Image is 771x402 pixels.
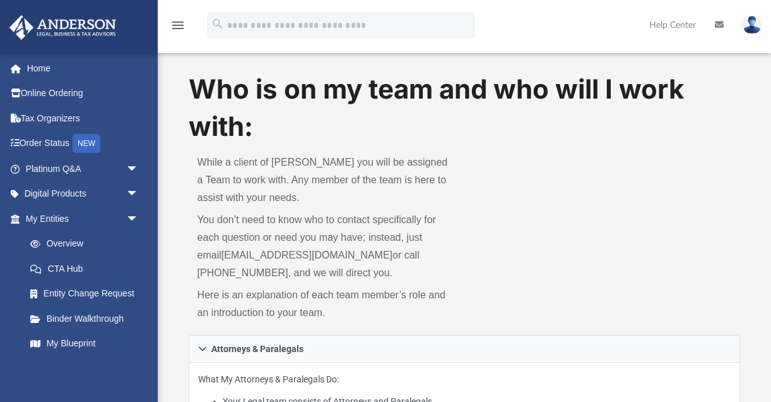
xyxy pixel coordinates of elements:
[9,106,158,131] a: Tax Organizers
[170,24,185,33] a: menu
[189,71,741,145] h1: Who is on my team and who will I work with:
[221,250,392,260] a: [EMAIL_ADDRESS][DOMAIN_NAME]
[211,17,225,31] i: search
[18,306,158,331] a: Binder Walkthrough
[189,335,741,363] a: Attorneys & Paralegals
[9,156,158,181] a: Platinum Q&Aarrow_drop_down
[6,15,120,40] img: Anderson Advisors Platinum Portal
[211,344,303,353] span: Attorneys & Paralegals
[197,211,456,282] p: You don’t need to know who to contact specifically for each question or need you may have; instea...
[126,181,151,207] span: arrow_drop_down
[126,156,151,182] span: arrow_drop_down
[18,281,158,307] a: Entity Change Request
[197,286,456,322] p: Here is an explanation of each team member’s role and an introduction to your team.
[18,231,158,257] a: Overview
[9,81,158,106] a: Online Ordering
[170,18,185,33] i: menu
[73,134,100,153] div: NEW
[126,206,151,232] span: arrow_drop_down
[18,356,158,381] a: Tax Due Dates
[9,131,158,157] a: Order StatusNEW
[18,331,151,356] a: My Blueprint
[18,256,158,281] a: CTA Hub
[9,181,158,207] a: Digital Productsarrow_drop_down
[197,154,456,207] p: While a client of [PERSON_NAME] you will be assigned a Team to work with. Any member of the team ...
[9,56,158,81] a: Home
[743,16,762,34] img: User Pic
[9,206,158,231] a: My Entitiesarrow_drop_down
